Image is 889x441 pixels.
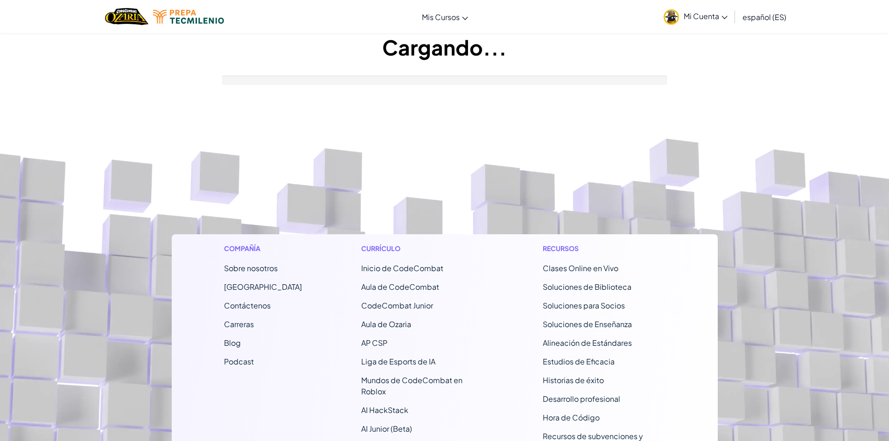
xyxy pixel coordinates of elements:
[105,7,148,26] img: Home
[543,263,618,273] a: Clases Online en Vivo
[422,12,460,22] span: Mis Cursos
[664,9,679,25] img: avatar
[543,244,665,253] h1: Recursos
[543,394,620,404] a: Desarrollo profesional
[224,282,302,292] a: [GEOGRAPHIC_DATA]
[742,12,786,22] span: español (ES)
[224,319,254,329] a: Carreras
[738,4,791,29] a: español (ES)
[361,405,408,415] a: AI HackStack
[543,301,625,310] a: Soluciones para Socios
[417,4,473,29] a: Mis Cursos
[543,338,632,348] a: Alineación de Estándares
[543,357,615,366] a: Estudios de Eficacia
[224,301,271,310] span: Contáctenos
[105,7,148,26] a: Ozaria by CodeCombat logo
[361,375,462,396] a: Mundos de CodeCombat en Roblox
[361,338,387,348] a: AP CSP
[224,357,254,366] a: Podcast
[659,2,732,31] a: Mi Cuenta
[361,319,411,329] a: Aula de Ozaria
[224,244,302,253] h1: Compañía
[361,282,439,292] a: Aula de CodeCombat
[361,357,435,366] a: Liga de Esports de IA
[224,263,278,273] a: Sobre nosotros
[684,11,728,21] span: Mi Cuenta
[153,10,224,24] img: Tecmilenio logo
[543,413,600,422] a: Hora de Código
[361,263,443,273] span: Inicio de CodeCombat
[543,319,632,329] a: Soluciones de Enseñanza
[543,375,604,385] a: Historias de éxito
[361,424,412,434] a: AI Junior (Beta)
[361,244,484,253] h1: Currículo
[543,282,631,292] a: Soluciones de Biblioteca
[361,301,433,310] a: CodeCombat Junior
[224,338,241,348] a: Blog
